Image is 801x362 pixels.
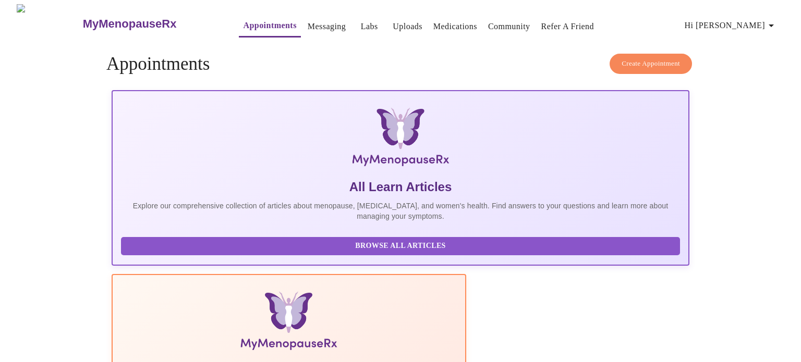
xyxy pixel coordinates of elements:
button: Refer a Friend [537,16,599,37]
a: Medications [433,19,477,34]
a: Refer a Friend [541,19,594,34]
button: Community [484,16,535,37]
button: Browse All Articles [121,237,680,255]
button: Uploads [389,16,427,37]
a: Community [488,19,530,34]
img: Menopause Manual [174,292,403,354]
h4: Appointments [106,54,695,74]
img: MyMenopauseRx Logo [208,108,593,170]
h5: All Learn Articles [121,179,680,195]
span: Browse All Articles [131,240,670,253]
button: Labs [353,16,386,37]
a: Uploads [393,19,422,34]
button: Create Appointment [610,54,692,74]
a: Messaging [308,19,346,34]
a: Labs [361,19,378,34]
button: Medications [429,16,481,37]
a: Appointments [243,18,296,33]
span: Hi [PERSON_NAME] [685,18,778,33]
a: MyMenopauseRx [81,6,218,42]
p: Explore our comprehensive collection of articles about menopause, [MEDICAL_DATA], and women's hea... [121,201,680,221]
h3: MyMenopauseRx [83,17,177,31]
button: Appointments [239,15,300,38]
span: Create Appointment [622,58,680,70]
img: MyMenopauseRx Logo [17,4,81,43]
button: Hi [PERSON_NAME] [681,15,782,36]
button: Messaging [304,16,350,37]
a: Browse All Articles [121,241,683,249]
